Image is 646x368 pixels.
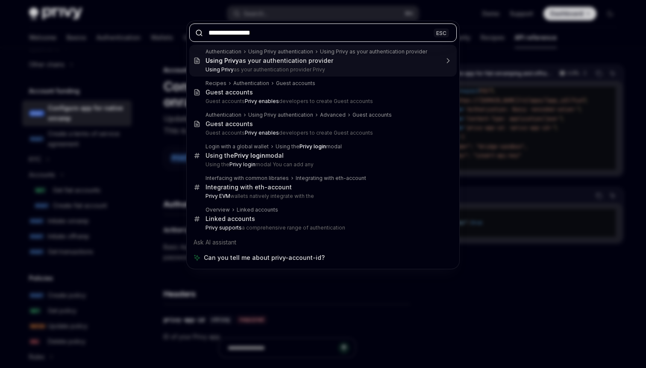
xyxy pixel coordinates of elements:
[206,112,241,118] div: Authentication
[206,215,255,223] div: Linked accounts
[206,57,239,64] b: Using Privy
[206,48,241,55] div: Authentication
[206,120,253,128] div: Guest accounts
[206,80,226,87] div: Recipes
[204,253,325,262] span: Can you tell me about privy-account-id?
[300,143,326,150] b: Privy login
[206,161,439,168] p: Using the modal You can add any
[206,224,242,231] b: Privy supports
[245,98,279,104] b: Privy enables
[276,80,315,87] div: Guest accounts
[206,206,230,213] div: Overview
[248,112,313,118] div: Using Privy authentication
[206,224,439,231] p: a comprehensive range of authentication
[206,193,230,199] b: Privy EVM
[320,48,427,55] div: Using Privy as your authentication provider
[245,130,279,136] b: Privy enables
[234,152,265,159] b: Privy login
[206,88,253,96] div: Guest accounts
[206,66,439,73] p: as your authentication provider Privy
[206,193,439,200] p: wallets natively integrate with the
[206,143,269,150] div: Login with a global wallet
[276,143,342,150] div: Using the modal
[189,235,457,250] div: Ask AI assistant
[229,161,255,168] b: Privy login
[296,175,366,182] div: Integrating with eth-account
[206,57,333,65] div: as your authentication provider
[206,183,292,191] div: Integrating with eth-account
[206,130,439,136] p: Guest accounts developers to create Guest accounts
[206,152,284,159] div: Using the modal
[206,98,439,105] p: Guest accounts developers to create Guest accounts
[248,48,313,55] div: Using Privy authentication
[352,112,392,118] div: Guest accounts
[320,112,346,118] div: Advanced
[206,66,234,73] b: Using Privy
[233,80,269,87] div: Authentication
[206,175,289,182] div: Interfacing with common libraries
[237,206,278,213] div: Linked accounts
